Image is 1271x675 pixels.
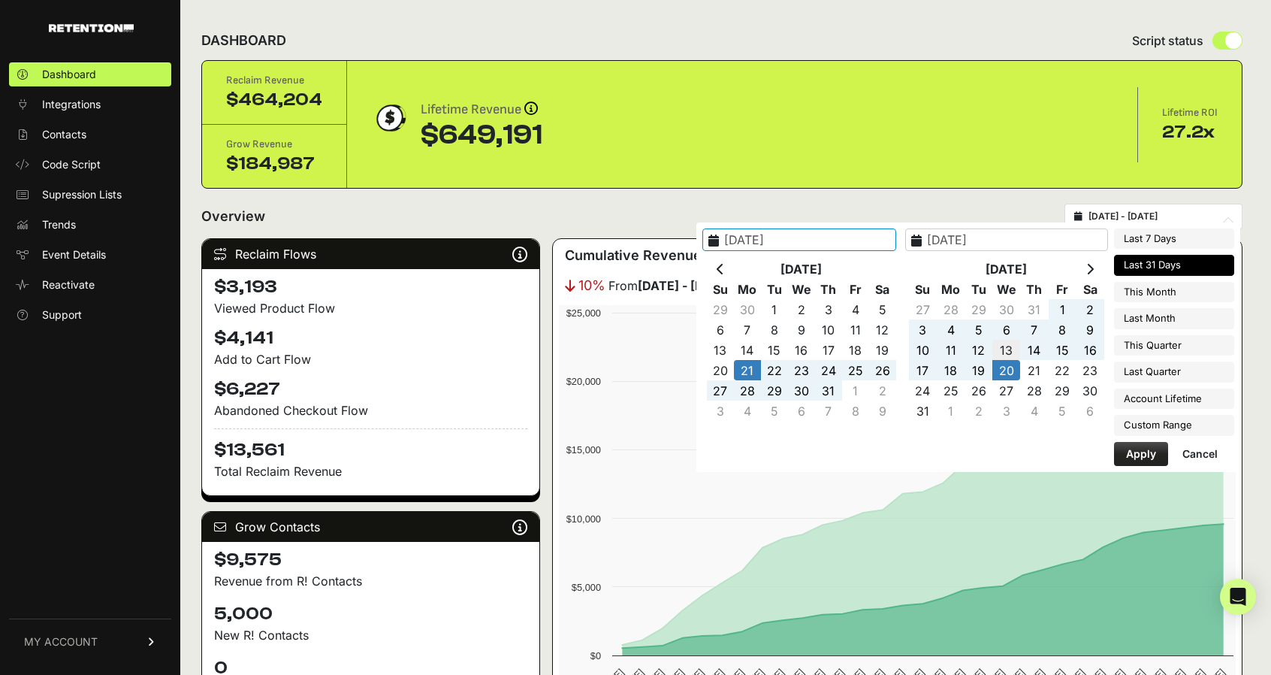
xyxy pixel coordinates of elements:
[965,279,992,299] th: Tu
[42,307,82,322] span: Support
[1114,442,1168,466] button: Apply
[1114,229,1234,250] li: Last 7 Days
[1049,279,1076,299] th: Fr
[214,275,527,299] h4: $3,193
[1114,415,1234,436] li: Custom Range
[909,319,937,340] td: 3
[788,380,815,401] td: 30
[815,340,842,360] td: 17
[937,299,965,319] td: 28
[9,62,171,86] a: Dashboard
[214,548,527,572] h4: $9,575
[937,319,965,340] td: 4
[1162,105,1218,120] div: Lifetime ROI
[42,157,101,172] span: Code Script
[815,401,842,421] td: 7
[734,401,761,421] td: 4
[1049,340,1076,360] td: 15
[214,572,527,590] p: Revenue from R! Contacts
[1114,362,1234,383] li: Last Quarter
[590,650,601,661] text: $0
[842,340,869,360] td: 18
[1114,282,1234,303] li: This Month
[566,307,601,319] text: $25,000
[734,380,761,401] td: 28
[869,319,896,340] td: 12
[1162,120,1218,144] div: 27.2x
[869,299,896,319] td: 5
[1170,442,1230,466] button: Cancel
[965,340,992,360] td: 12
[1076,299,1104,319] td: 2
[9,153,171,177] a: Code Script
[734,299,761,319] td: 30
[734,319,761,340] td: 7
[42,187,122,202] span: Supression Lists
[909,340,937,360] td: 10
[226,73,322,88] div: Reclaim Revenue
[707,401,734,421] td: 3
[1020,279,1048,299] th: Th
[1114,255,1234,276] li: Last 31 Days
[815,299,842,319] td: 3
[707,380,734,401] td: 27
[965,319,992,340] td: 5
[214,299,527,317] div: Viewed Product Flow
[842,360,869,380] td: 25
[761,319,788,340] td: 8
[965,360,992,380] td: 19
[965,401,992,421] td: 2
[24,634,98,649] span: MY ACCOUNT
[707,279,734,299] th: Su
[1114,389,1234,410] li: Account Lifetime
[9,619,171,664] a: MY ACCOUNT
[1076,340,1104,360] td: 16
[761,299,788,319] td: 1
[909,401,937,421] td: 31
[937,380,965,401] td: 25
[707,319,734,340] td: 6
[1049,299,1076,319] td: 1
[1020,319,1048,340] td: 7
[214,326,527,350] h4: $4,141
[201,206,265,227] h2: Overview
[761,340,788,360] td: 15
[842,279,869,299] th: Fr
[937,340,965,360] td: 11
[214,350,527,368] div: Add to Cart Flow
[734,259,869,279] th: [DATE]
[214,626,527,644] p: New R! Contacts
[842,380,869,401] td: 1
[937,259,1076,279] th: [DATE]
[1049,401,1076,421] td: 5
[909,279,937,299] th: Su
[788,401,815,421] td: 6
[869,380,896,401] td: 2
[9,92,171,117] a: Integrations
[734,340,761,360] td: 14
[815,279,842,299] th: Th
[608,277,732,295] span: From
[42,277,95,292] span: Reactivate
[566,376,601,387] text: $20,000
[761,380,788,401] td: 29
[992,340,1020,360] td: 13
[421,99,542,120] div: Lifetime Revenue
[9,303,171,327] a: Support
[937,279,965,299] th: Mo
[788,279,815,299] th: We
[572,582,601,593] text: $5,000
[42,247,106,262] span: Event Details
[707,340,734,360] td: 13
[1114,308,1234,329] li: Last Month
[965,299,992,319] td: 29
[869,279,896,299] th: Sa
[761,401,788,421] td: 5
[566,444,601,456] text: $15,000
[788,340,815,360] td: 16
[214,428,527,462] h4: $13,561
[1049,319,1076,340] td: 8
[992,380,1020,401] td: 27
[937,401,965,421] td: 1
[42,67,96,82] span: Dashboard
